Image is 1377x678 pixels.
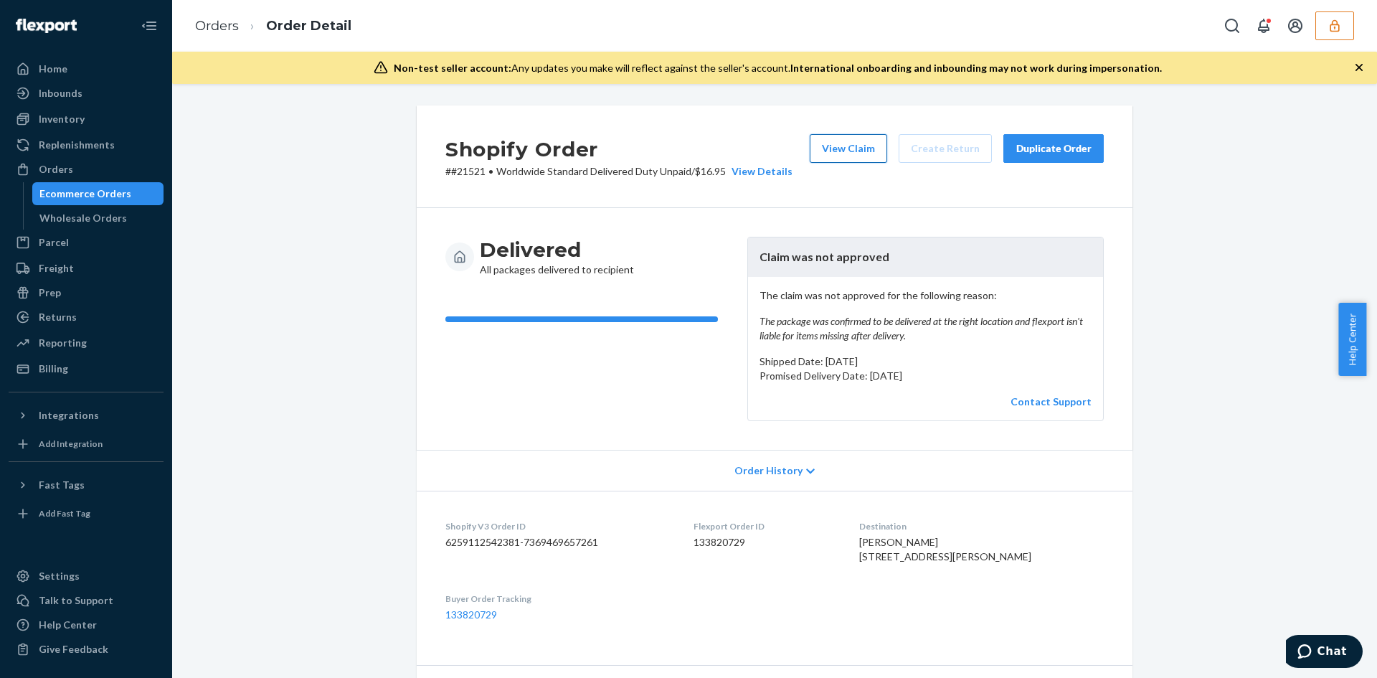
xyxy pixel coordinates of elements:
[16,19,77,33] img: Flexport logo
[445,593,671,605] dt: Buyer Order Tracking
[496,165,691,177] span: Worldwide Standard Delivered Duty Unpaid
[1016,141,1092,156] div: Duplicate Order
[748,237,1103,277] header: Claim was not approved
[726,164,792,179] button: View Details
[39,162,73,176] div: Orders
[445,535,671,550] dd: 6259112542381-7369469657261
[9,158,164,181] a: Orders
[9,306,164,329] a: Returns
[9,433,164,456] a: Add Integration
[480,237,634,277] div: All packages delivered to recipient
[899,134,992,163] button: Create Return
[488,165,493,177] span: •
[9,357,164,380] a: Billing
[9,82,164,105] a: Inbounds
[39,86,82,100] div: Inbounds
[9,281,164,304] a: Prep
[1011,395,1092,408] a: Contact Support
[1003,134,1104,163] button: Duplicate Order
[39,362,68,376] div: Billing
[9,474,164,496] button: Fast Tags
[694,520,837,532] dt: Flexport Order ID
[39,211,127,225] div: Wholesale Orders
[9,589,164,612] button: Talk to Support
[39,286,61,300] div: Prep
[445,134,792,164] h2: Shopify Order
[734,463,803,478] span: Order History
[39,408,99,423] div: Integrations
[1218,11,1246,40] button: Open Search Box
[760,369,1092,383] p: Promised Delivery Date: [DATE]
[760,354,1092,369] p: Shipped Date: [DATE]
[9,133,164,156] a: Replenishments
[1249,11,1278,40] button: Open notifications
[394,61,1162,75] div: Any updates you make will reflect against the seller's account.
[760,288,1092,343] p: The claim was not approved for the following reason:
[39,336,87,350] div: Reporting
[859,536,1031,562] span: [PERSON_NAME] [STREET_ADDRESS][PERSON_NAME]
[1281,11,1310,40] button: Open account menu
[266,18,351,34] a: Order Detail
[39,261,74,276] div: Freight
[9,257,164,280] a: Freight
[195,18,239,34] a: Orders
[9,565,164,588] a: Settings
[39,187,131,201] div: Ecommerce Orders
[39,507,90,519] div: Add Fast Tag
[39,478,85,492] div: Fast Tags
[445,164,792,179] p: # #21521 / $16.95
[39,235,69,250] div: Parcel
[445,608,497,621] a: 133820729
[790,62,1162,74] span: International onboarding and inbounding may not work during impersonation.
[394,62,511,74] span: Non-test seller account:
[9,613,164,636] a: Help Center
[9,404,164,427] button: Integrations
[9,502,164,525] a: Add Fast Tag
[480,237,634,263] h3: Delivered
[39,62,67,76] div: Home
[39,642,108,656] div: Give Feedback
[9,638,164,661] button: Give Feedback
[445,520,671,532] dt: Shopify V3 Order ID
[32,182,164,205] a: Ecommerce Orders
[39,310,77,324] div: Returns
[135,11,164,40] button: Close Navigation
[39,618,97,632] div: Help Center
[39,438,103,450] div: Add Integration
[810,134,887,163] button: View Claim
[39,593,113,608] div: Talk to Support
[9,231,164,254] a: Parcel
[9,331,164,354] a: Reporting
[39,138,115,152] div: Replenishments
[9,108,164,131] a: Inventory
[32,207,164,230] a: Wholesale Orders
[184,5,363,47] ol: breadcrumbs
[1286,635,1363,671] iframe: Opens a widget where you can chat to one of our agents
[39,112,85,126] div: Inventory
[1338,303,1366,376] button: Help Center
[9,57,164,80] a: Home
[694,535,837,550] dd: 133820729
[39,569,80,583] div: Settings
[760,314,1092,343] em: The package was confirmed to be delivered at the right location and flexport isn't liable for ite...
[859,520,1104,532] dt: Destination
